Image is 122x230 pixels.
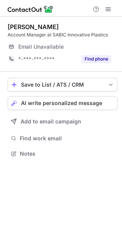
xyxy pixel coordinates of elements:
[8,148,117,159] button: Notes
[21,118,81,125] span: Add to email campaign
[18,43,64,50] span: Email Unavailable
[8,5,53,14] img: ContactOut v5.3.10
[20,150,114,157] span: Notes
[8,78,117,92] button: save-profile-one-click
[21,100,102,106] span: AI write personalized message
[20,135,114,142] span: Find work email
[8,133,117,144] button: Find work email
[21,82,104,88] div: Save to List / ATS / CRM
[8,115,117,128] button: Add to email campaign
[81,55,111,63] button: Reveal Button
[8,23,59,31] div: [PERSON_NAME]
[8,96,117,110] button: AI write personalized message
[8,31,117,38] div: Account Manager at SABIC Innovative Plastics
